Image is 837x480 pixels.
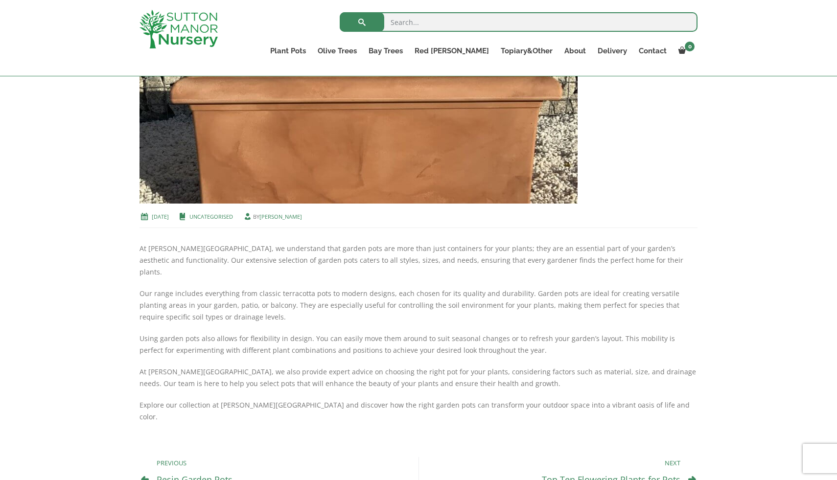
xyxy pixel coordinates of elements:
p: Our range includes everything from classic terracotta pots to modern designs, each chosen for its... [139,288,697,323]
a: 0 [673,44,697,58]
p: Next [429,457,680,469]
p: Explore our collection at [PERSON_NAME][GEOGRAPHIC_DATA] and discover how the right garden pots c... [139,399,697,423]
a: About [558,44,592,58]
a: Olive Trees [312,44,363,58]
a: Red [PERSON_NAME] [409,44,495,58]
p: Previous [157,457,409,469]
p: At [PERSON_NAME][GEOGRAPHIC_DATA], we understand that garden pots are more than just containers f... [139,206,697,278]
a: Plant Pots [264,44,312,58]
span: by [243,213,302,220]
input: Search... [340,12,697,32]
a: Delivery [592,44,633,58]
p: Using garden pots also allows for flexibility in design. You can easily move them around to suit ... [139,333,697,356]
a: [DATE] [152,213,169,220]
a: Bay Trees [363,44,409,58]
a: Topiary&Other [495,44,558,58]
a: [PERSON_NAME] [259,213,302,220]
a: Garden Pots [139,93,578,102]
span: 0 [685,42,695,51]
img: logo [139,10,218,48]
a: Uncategorised [189,213,233,220]
a: Contact [633,44,673,58]
p: At [PERSON_NAME][GEOGRAPHIC_DATA], we also provide expert advice on choosing the right pot for yo... [139,366,697,389]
